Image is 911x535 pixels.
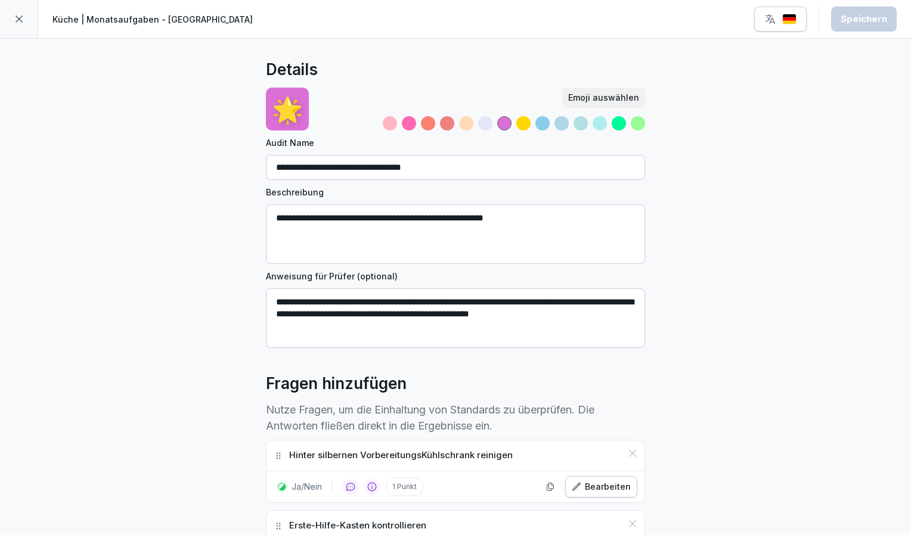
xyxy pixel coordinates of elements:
p: Hinter silbernen VorbereitungsKühlschrank reinigen [289,449,513,462]
label: Audit Name [266,136,645,149]
div: Speichern [841,13,887,26]
label: Anweisung für Prüfer (optional) [266,270,645,282]
div: Bearbeiten [572,480,631,493]
p: Nutze Fragen, um die Einhaltung von Standards zu überprüfen. Die Antworten fließen direkt in die ... [266,402,645,434]
button: Bearbeiten [565,476,637,497]
p: Erste-Hilfe-Kasten kontrollieren [289,519,426,533]
button: Emoji auswählen [562,88,645,108]
h2: Fragen hinzufügen [266,372,407,396]
p: 🌟 [272,91,303,128]
div: Emoji auswählen [568,91,639,104]
h2: Details [266,58,318,82]
p: Küche | Monatsaufgaben - [GEOGRAPHIC_DATA] [52,13,253,26]
label: Beschreibung [266,186,645,198]
button: Speichern [831,7,897,32]
p: 1 Punkt [386,478,423,496]
img: de.svg [782,14,797,25]
p: Ja/Nein [292,480,322,493]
